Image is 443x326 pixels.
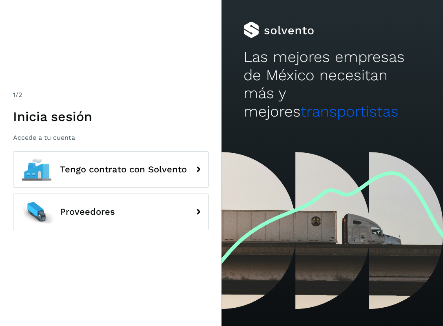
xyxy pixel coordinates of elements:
[13,194,209,230] button: Proveedores
[301,103,399,120] span: transportistas
[13,109,209,124] h1: Inicia sesión
[60,165,187,174] span: Tengo contrato con Solvento
[60,207,115,217] span: Proveedores
[13,134,209,141] p: Accede a tu cuenta
[13,91,16,99] span: 1
[244,48,421,121] h2: Las mejores empresas de México necesitan más y mejores
[13,151,209,188] button: Tengo contrato con Solvento
[13,90,209,100] div: /2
